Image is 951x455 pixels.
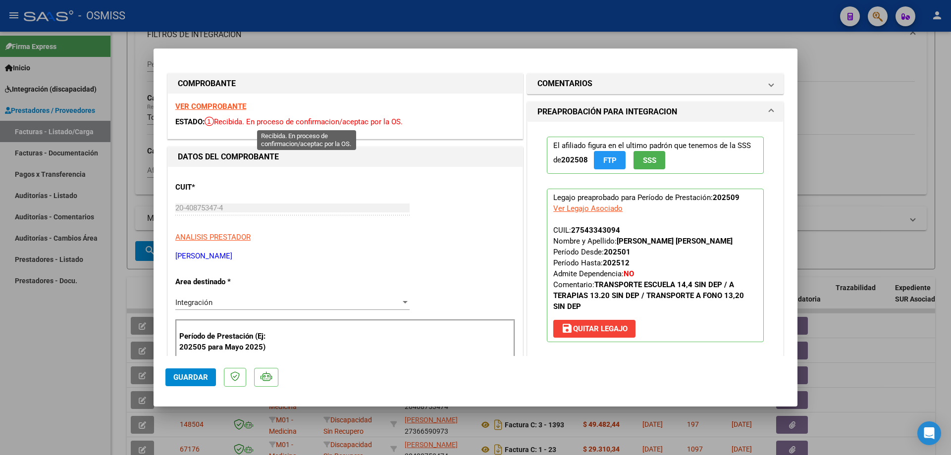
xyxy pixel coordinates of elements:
[173,373,208,382] span: Guardar
[547,137,764,174] p: El afiliado figura en el ultimo padrón que tenemos de la SSS de
[561,324,628,333] span: Quitar Legajo
[175,102,246,111] a: VER COMPROBANTE
[571,225,620,236] div: 27543343094
[178,152,279,161] strong: DATOS DEL COMPROBANTE
[537,78,592,90] h1: COMENTARIOS
[175,233,251,242] span: ANALISIS PRESTADOR
[643,156,656,165] span: SSS
[175,251,515,262] p: [PERSON_NAME]
[604,248,631,256] strong: 202501
[547,189,764,342] p: Legajo preaprobado para Período de Prestación:
[528,122,783,365] div: PREAPROBACIÓN PARA INTEGRACION
[617,237,733,246] strong: [PERSON_NAME] [PERSON_NAME]
[553,280,744,311] strong: TRANSPORTE ESCUELA 14,4 SIN DEP / A TERAPIAS 13.20 SIN DEP / TRANSPORTE A FONO 13,20 SIN DEP
[917,421,941,445] div: Open Intercom Messenger
[205,117,403,126] span: Recibida. En proceso de confirmacion/aceptac por la OS.
[553,226,744,311] span: CUIL: Nombre y Apellido: Período Desde: Período Hasta: Admite Dependencia:
[553,203,623,214] div: Ver Legajo Asociado
[528,102,783,122] mat-expansion-panel-header: PREAPROBACIÓN PARA INTEGRACION
[175,182,277,193] p: CUIT
[553,280,744,311] span: Comentario:
[603,258,630,267] strong: 202512
[537,106,677,118] h1: PREAPROBACIÓN PARA INTEGRACION
[553,320,635,338] button: Quitar Legajo
[561,155,588,164] strong: 202508
[165,368,216,386] button: Guardar
[175,298,212,307] span: Integración
[713,193,740,202] strong: 202509
[594,151,626,169] button: FTP
[175,276,277,288] p: Area destinado *
[175,117,205,126] span: ESTADO:
[179,331,279,353] p: Período de Prestación (Ej: 202505 para Mayo 2025)
[603,156,617,165] span: FTP
[178,79,236,88] strong: COMPROBANTE
[561,322,573,334] mat-icon: save
[528,74,783,94] mat-expansion-panel-header: COMENTARIOS
[634,151,665,169] button: SSS
[624,269,634,278] strong: NO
